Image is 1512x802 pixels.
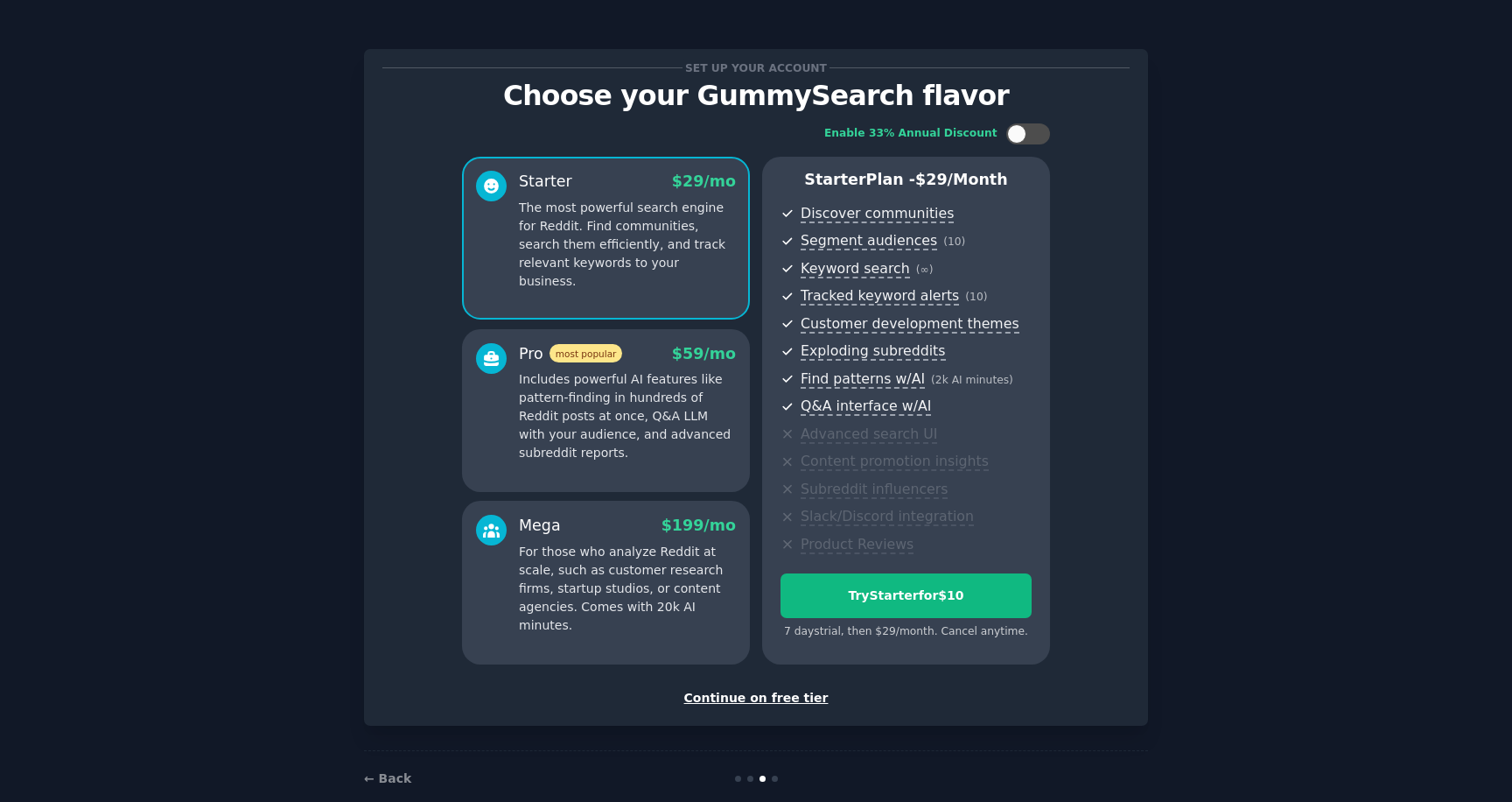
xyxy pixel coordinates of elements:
div: Enable 33% Annual Discount [824,126,997,142]
span: Exploding subreddits [801,342,945,361]
p: Choose your GummySearch flavor [382,81,1130,111]
span: Product Reviews [801,536,913,554]
p: The most powerful search engine for Reddit. Find communities, search them efficiently, and track ... [519,199,736,291]
span: Segment audiences [801,232,937,250]
span: Slack/Discord integration [801,508,974,526]
span: $ 59 /mo [672,345,736,362]
span: Subreddit influencers [801,481,948,499]
span: Customer development themes [801,315,1019,334]
button: TryStarterfor$10 [780,573,1032,618]
span: most popular [549,344,623,362]
span: Q&A interface w/AI [801,397,931,416]
span: Advanced search UI [801,426,937,444]
span: ( ∞ ) [916,264,934,276]
span: Content promotion insights [801,453,989,471]
p: Starter Plan - [780,169,1032,191]
span: Discover communities [801,205,954,223]
div: Starter [519,171,572,193]
span: $ 199 /mo [661,517,736,534]
div: 7 days trial, then $ 29 /month . Cancel anytime. [780,624,1032,640]
span: ( 10 ) [965,291,987,303]
span: Find patterns w/AI [801,370,925,389]
div: Mega [519,515,561,537]
span: $ 29 /month [915,171,1008,188]
div: Try Starter for $10 [781,587,1031,605]
a: ← Back [364,771,411,785]
span: Keyword search [801,260,910,278]
div: Continue on free tier [382,689,1130,707]
p: For those who analyze Reddit at scale, such as customer research firms, startup studios, or conte... [519,543,736,635]
span: $ 29 /mo [672,172,736,190]
span: ( 10 ) [943,236,965,248]
div: Pro [519,343,622,365]
span: Tracked keyword alerts [801,287,959,306]
span: Set up your account [682,59,830,77]
p: Includes powerful AI features like pattern-finding in hundreds of Reddit posts at once, Q&A LLM w... [519,370,736,462]
span: ( 2k AI minutes ) [931,374,1013,386]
